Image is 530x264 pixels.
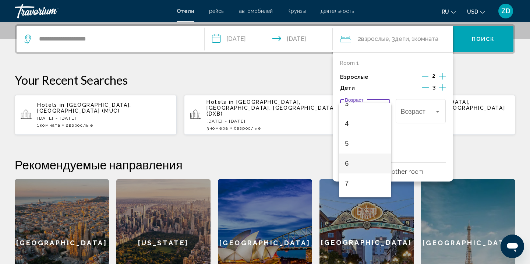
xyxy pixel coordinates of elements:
mat-option: 8 years old [339,193,391,213]
mat-option: 6 years old [339,154,391,173]
mat-option: 7 years old [339,173,391,193]
span: 5 [345,134,385,154]
mat-option: 3 years old [339,94,391,114]
span: 7 [345,173,385,193]
span: 4 [345,114,385,134]
iframe: Кнопка запуска окна обмена сообщениями [501,235,524,258]
mat-option: 5 years old [339,134,391,154]
span: 6 [345,154,385,173]
mat-option: 4 years old [339,114,391,134]
span: 3 [345,94,385,114]
span: 8 [345,193,385,213]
